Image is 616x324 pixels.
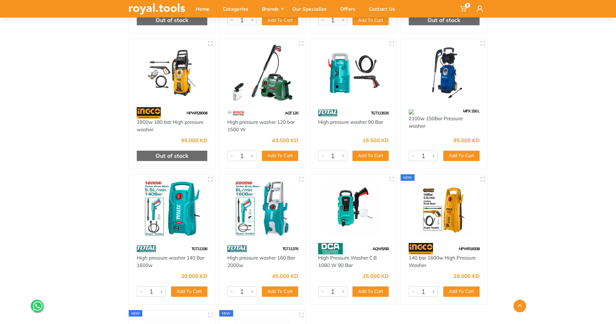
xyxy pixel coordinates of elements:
div: Brands [257,2,288,16]
button: Add To Cart [443,151,480,161]
div: 30.000 KD [181,273,207,279]
button: Add To Cart [262,151,298,161]
div: Out of stock [137,15,208,25]
div: new [129,310,143,317]
img: Royal Tools - High Pressure Washer C.B 1080 W 90 Bar [316,180,391,237]
span: TGT11376 [282,246,298,251]
div: 95.000 KD [453,138,480,143]
div: 45.000 KD [272,273,298,279]
img: 91.webp [137,107,161,119]
button: Add To Cart [352,15,389,25]
img: Royal Tools - High pressure washer 120 bar 1500 W [225,45,300,101]
div: 95.000 KD [181,138,207,143]
a: High pressure washer 140 Bar 1600w [137,255,204,268]
img: 86.webp [318,107,338,119]
div: 25.000 KD [362,273,389,279]
div: Categories [218,2,257,16]
span: TGT113026 [371,110,389,115]
img: 58.webp [318,243,343,254]
span: HPWR28008 [187,110,207,115]
span: TGT11336 [191,246,207,251]
span: AQW5/6B [373,246,389,251]
div: 19.500 KD [362,138,389,143]
a: 2800w 180 bar High pressure washer [137,119,203,133]
img: 55.webp [227,107,244,119]
a: High pressure washer 160 Bar 2000w [227,255,295,268]
img: Royal Tools - High pressure washer 140 Bar 1600w [135,180,210,237]
a: High pressure washer 120 bar 1500 W [227,119,295,133]
img: Royal Tools - 140 bar 1600w High Pressure Washer [407,180,481,237]
span: 0 [465,3,470,8]
img: 91.webp [409,243,433,254]
a: 2100w 150Bar Pressure washer [409,115,463,129]
span: AQT 120 [285,110,298,115]
img: Royal Tools - 2800w 180 bar High pressure washer [135,45,210,101]
div: new [219,310,233,317]
div: Out of stock [409,15,480,25]
div: 43.500 KD [272,138,298,143]
button: Add To Cart [443,286,480,297]
img: 86.webp [227,243,247,254]
div: new [401,174,415,181]
div: Home [191,2,218,16]
a: High pressure washer 90 Bar [318,119,383,125]
button: Add To Cart [352,286,389,297]
div: Contact Us [364,2,404,16]
button: Add To Cart [262,15,298,25]
div: Our Specialize [288,2,336,16]
span: MPX 150 L [463,109,480,113]
div: Out of stock [137,151,208,161]
img: 138.webp [409,109,414,114]
img: Royal Tools - 2100w 150Bar Pressure washer [407,45,481,101]
button: Add To Cart [352,151,389,161]
img: 86.webp [137,243,156,254]
div: 28.000 KD [453,273,480,279]
a: 140 bar 1600w High Pressure Washer [409,255,476,268]
button: Add To Cart [262,286,298,297]
img: Royal Tools - High pressure washer 90 Bar [316,45,391,101]
button: Add To Cart [171,286,207,297]
img: royal.tools Logo [129,3,185,15]
a: High Pressure Washer C.B 1080 W 90 Bar [318,255,377,268]
div: Offers [336,2,364,16]
span: HPWR16008 [459,246,480,251]
img: Royal Tools - High pressure washer 160 Bar 2000w [225,180,300,237]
